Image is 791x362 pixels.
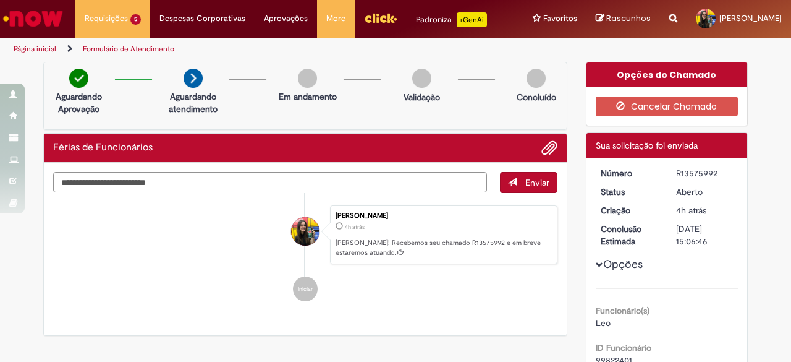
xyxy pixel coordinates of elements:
img: arrow-next.png [184,69,203,88]
span: 4h atrás [676,205,706,216]
img: click_logo_yellow_360x200.png [364,9,397,27]
div: R13575992 [676,167,734,179]
img: img-circle-grey.png [412,69,431,88]
a: Rascunhos [596,13,651,25]
span: Requisições [85,12,128,25]
div: Gabriella Soares Padua [291,217,319,246]
span: [PERSON_NAME] [719,13,782,24]
img: img-circle-grey.png [527,69,546,88]
ul: Trilhas de página [9,38,518,61]
img: ServiceNow [1,6,65,31]
span: Leo [596,317,611,329]
dt: Número [591,167,667,179]
p: Em andamento [279,90,337,103]
button: Cancelar Chamado [596,97,738,116]
p: +GenAi [457,12,487,27]
textarea: Digite sua mensagem aqui... [53,172,487,192]
div: 29/09/2025 11:06:42 [676,204,734,217]
div: Padroniza [416,12,487,27]
a: Página inicial [14,44,56,54]
div: Aberto [676,186,734,198]
h2: Férias de Funcionários Histórico de tíquete [53,142,153,153]
div: Opções do Chamado [586,62,748,87]
li: Gabriella Soares Padua [53,205,557,265]
dt: Status [591,186,667,198]
button: Enviar [500,172,557,193]
span: 5 [130,14,141,25]
dt: Criação [591,204,667,217]
b: Funcionário(s) [596,305,649,316]
b: ID Funcionário [596,342,651,353]
div: [DATE] 15:06:46 [676,223,734,248]
span: Rascunhos [606,12,651,24]
p: Aguardando Aprovação [49,90,109,115]
ul: Histórico de tíquete [53,193,557,314]
dt: Conclusão Estimada [591,223,667,248]
img: check-circle-green.png [69,69,88,88]
span: Sua solicitação foi enviada [596,140,698,151]
span: 4h atrás [345,223,365,231]
p: Aguardando atendimento [163,90,223,115]
img: img-circle-grey.png [298,69,317,88]
time: 29/09/2025 11:06:42 [345,223,365,231]
button: Adicionar anexos [541,140,557,156]
div: [PERSON_NAME] [336,212,551,220]
p: Validação [404,91,440,103]
time: 29/09/2025 11:06:42 [676,205,706,216]
a: Formulário de Atendimento [83,44,174,54]
span: Favoritos [543,12,577,25]
span: More [326,12,345,25]
p: [PERSON_NAME]! Recebemos seu chamado R13575992 e em breve estaremos atuando. [336,238,551,257]
span: Aprovações [264,12,308,25]
p: Concluído [517,91,556,103]
span: Enviar [525,177,549,188]
span: Despesas Corporativas [159,12,245,25]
